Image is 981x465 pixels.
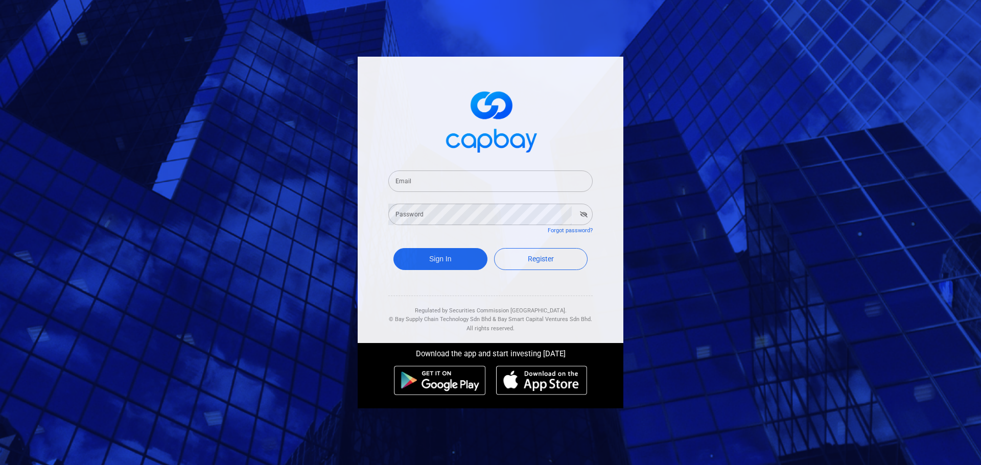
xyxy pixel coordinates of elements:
a: Forgot password? [548,227,593,234]
img: logo [439,82,542,158]
span: Bay Smart Capital Ventures Sdn Bhd. [498,316,592,323]
a: Register [494,248,588,270]
button: Sign In [393,248,487,270]
img: android [394,365,486,395]
img: ios [496,365,587,395]
span: Register [528,255,554,263]
div: Download the app and start investing [DATE] [350,343,631,360]
span: © Bay Supply Chain Technology Sdn Bhd [389,316,491,323]
div: Regulated by Securities Commission [GEOGRAPHIC_DATA]. & All rights reserved. [388,296,593,333]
